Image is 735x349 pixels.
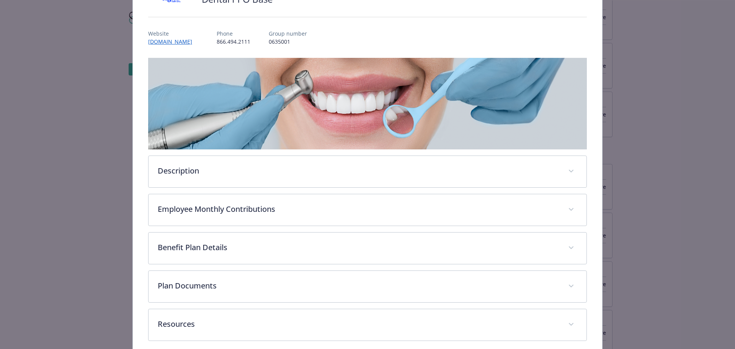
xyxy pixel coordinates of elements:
[149,156,587,187] div: Description
[217,38,250,46] p: 866.494.2111
[149,309,587,341] div: Resources
[149,194,587,226] div: Employee Monthly Contributions
[149,271,587,302] div: Plan Documents
[158,165,559,177] p: Description
[269,38,307,46] p: 0635001
[158,318,559,330] p: Resources
[149,233,587,264] div: Benefit Plan Details
[158,203,559,215] p: Employee Monthly Contributions
[148,29,198,38] p: Website
[269,29,307,38] p: Group number
[217,29,250,38] p: Phone
[148,38,198,45] a: [DOMAIN_NAME]
[148,58,587,149] img: banner
[158,280,559,292] p: Plan Documents
[158,242,559,253] p: Benefit Plan Details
